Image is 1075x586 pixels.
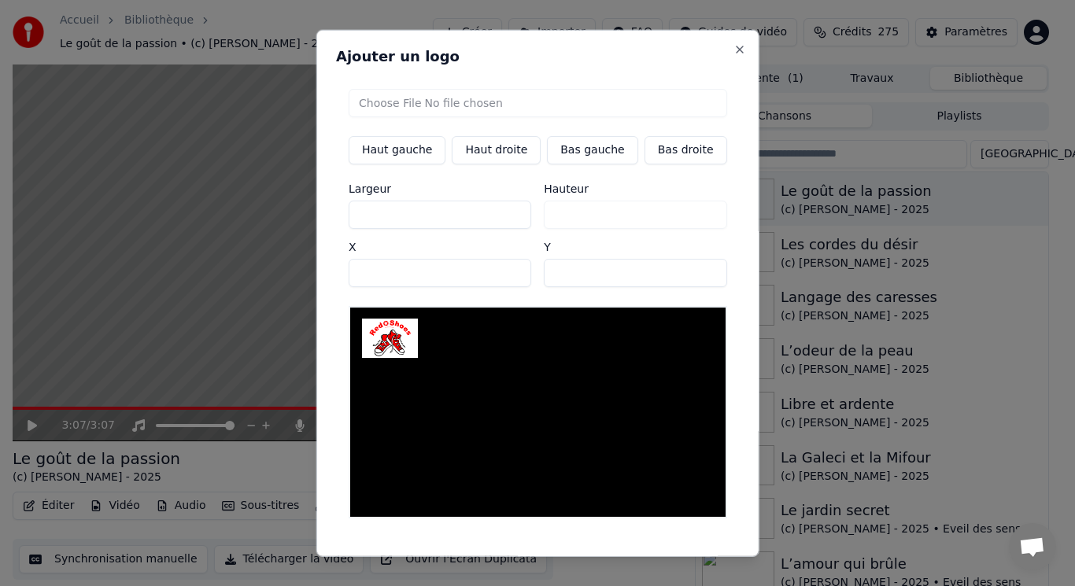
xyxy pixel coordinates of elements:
h2: Ajouter un logo [336,49,740,63]
button: Haut gauche [349,135,445,164]
button: Sauvegarder [644,556,739,584]
label: X [349,241,531,252]
label: Y [544,241,726,252]
button: Haut droite [452,135,541,164]
button: Annuler [567,556,637,584]
label: Largeur [349,182,531,193]
button: Bas droite [644,135,726,164]
button: Bas gauche [547,135,637,164]
img: Logo [362,319,418,358]
label: Hauteur [544,182,726,193]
